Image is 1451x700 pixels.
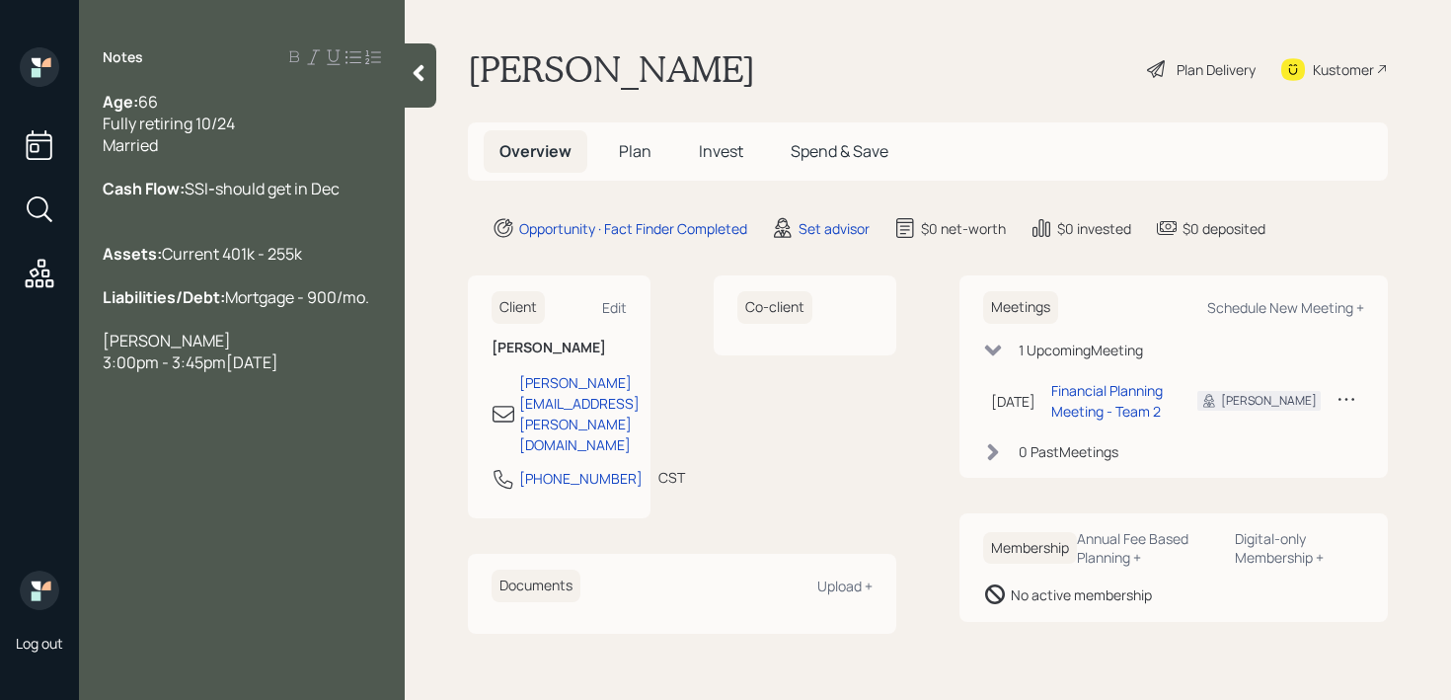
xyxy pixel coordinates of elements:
[215,178,340,199] span: should get in Dec
[1207,298,1364,317] div: Schedule New Meeting +
[658,467,685,488] div: CST
[492,570,580,602] h6: Documents
[799,218,870,239] div: Set advisor
[492,291,545,324] h6: Client
[1313,59,1374,80] div: Kustomer
[519,218,747,239] div: Opportunity · Fact Finder Completed
[103,178,185,199] span: Cash Flow:
[20,571,59,610] img: retirable_logo.png
[16,634,63,653] div: Log out
[225,286,369,308] span: Mortgage - 900/mo.
[619,140,651,162] span: Plan
[602,298,627,317] div: Edit
[208,178,215,199] span: -
[1019,441,1118,462] div: 0 Past Meeting s
[103,91,138,113] span: Age:
[983,532,1077,565] h6: Membership
[983,291,1058,324] h6: Meetings
[817,577,873,595] div: Upload +
[499,140,572,162] span: Overview
[1177,59,1256,80] div: Plan Delivery
[103,330,278,373] span: [PERSON_NAME] 3:00pm - 3:45pm[DATE]
[185,178,208,199] span: SSI
[162,243,302,265] span: Current 401k - 255k
[991,391,1035,412] div: [DATE]
[103,91,235,156] span: 66 Fully retiring 10/24 Married
[103,243,162,265] span: Assets:
[1183,218,1265,239] div: $0 deposited
[519,372,640,455] div: [PERSON_NAME][EMAIL_ADDRESS][PERSON_NAME][DOMAIN_NAME]
[1057,218,1131,239] div: $0 invested
[1019,340,1143,360] div: 1 Upcoming Meeting
[1221,392,1317,410] div: [PERSON_NAME]
[737,291,812,324] h6: Co-client
[468,47,755,91] h1: [PERSON_NAME]
[492,340,627,356] h6: [PERSON_NAME]
[1011,584,1152,605] div: No active membership
[699,140,743,162] span: Invest
[1051,380,1166,422] div: Financial Planning Meeting - Team 2
[791,140,888,162] span: Spend & Save
[1077,529,1219,567] div: Annual Fee Based Planning +
[519,468,643,489] div: [PHONE_NUMBER]
[921,218,1006,239] div: $0 net-worth
[103,47,143,67] label: Notes
[1235,529,1364,567] div: Digital-only Membership +
[103,286,225,308] span: Liabilities/Debt:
